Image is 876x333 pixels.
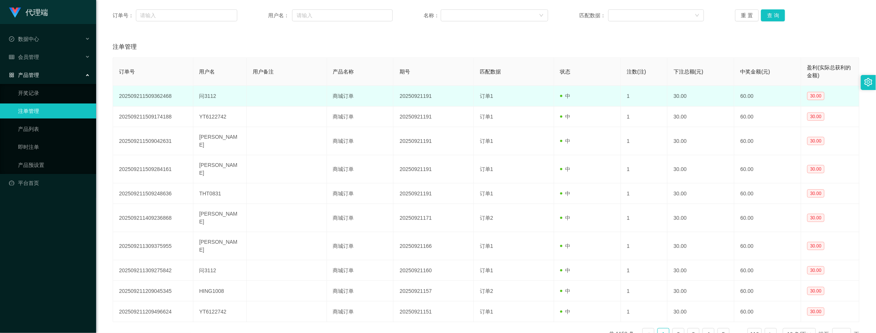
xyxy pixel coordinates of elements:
td: 1 [621,155,668,183]
font: 中 [565,93,571,99]
span: 订单1 [480,243,493,249]
span: 订单1 [480,309,493,315]
td: 1 [621,183,668,204]
td: 20250921191 [394,155,474,183]
td: 商城订单 [327,301,394,322]
a: 即时注单 [18,139,90,154]
span: 订单2 [480,288,493,294]
td: 1 [621,281,668,301]
td: [PERSON_NAME] [193,204,247,232]
td: 202509211309375955 [113,232,193,260]
td: 商城订单 [327,155,394,183]
span: 30.00 [807,214,825,222]
font: 中 [565,190,571,196]
td: 20250921151 [394,301,474,322]
td: 202509211509248636 [113,183,193,204]
td: 60.00 [734,260,801,281]
td: HING1008 [193,281,247,301]
td: 20250921191 [394,106,474,127]
td: 30.00 [668,127,734,155]
td: 202509211309275842 [113,260,193,281]
button: 查 询 [761,9,785,21]
input: 请输入 [136,9,237,21]
td: YT6122742 [193,106,247,127]
font: 中 [565,267,571,273]
a: 图标： 仪表板平台首页 [9,175,90,190]
td: YT6122742 [193,301,247,322]
i: 图标： table [9,54,14,60]
i: 图标： check-circle-o [9,36,14,42]
td: 60.00 [734,281,801,301]
span: 30.00 [807,165,825,173]
img: logo.9652507e.png [9,7,21,18]
i: 图标： AppStore-O [9,72,14,78]
td: 商城订单 [327,183,394,204]
font: 数据中心 [18,36,39,42]
span: 名称： [424,12,441,19]
td: 30.00 [668,204,734,232]
td: 商城订单 [327,106,394,127]
td: 1 [621,106,668,127]
span: 30.00 [807,242,825,250]
a: 注单管理 [18,103,90,118]
span: 30.00 [807,307,825,316]
span: 订单1 [480,267,493,273]
td: 1 [621,204,668,232]
span: 订单号 [119,69,135,75]
span: 注单管理 [113,42,137,51]
td: 202509211209496624 [113,301,193,322]
td: 20250921191 [394,127,474,155]
td: 20250921171 [394,204,474,232]
span: 盈利(实际总获利的金额) [807,64,851,78]
i: 图标： 向下 [539,13,544,18]
td: 20250921166 [394,232,474,260]
span: 状态 [560,69,571,75]
td: 1 [621,86,668,106]
td: 20250921157 [394,281,474,301]
td: 30.00 [668,301,734,322]
button: 重 置 [735,9,759,21]
td: 202509211509362468 [113,86,193,106]
span: 订单1 [480,166,493,172]
td: [PERSON_NAME] [193,232,247,260]
span: 用户名： [268,12,292,19]
td: 202509211509042631 [113,127,193,155]
span: 30.00 [807,137,825,145]
td: [PERSON_NAME] [193,155,247,183]
font: 中 [565,166,571,172]
td: 20250921191 [394,183,474,204]
td: 60.00 [734,155,801,183]
td: 20250921191 [394,86,474,106]
a: 代理端 [9,9,48,15]
span: 中奖金额(元) [740,69,770,75]
font: 中 [565,114,571,120]
td: 30.00 [668,232,734,260]
td: 60.00 [734,232,801,260]
font: 中 [565,288,571,294]
td: 1 [621,301,668,322]
td: 商城订单 [327,281,394,301]
td: 30.00 [668,106,734,127]
td: 1 [621,260,668,281]
input: 请输入 [292,9,393,21]
span: 30.00 [807,112,825,121]
font: 中 [565,243,571,249]
span: 期号 [400,69,410,75]
span: 订单号： [113,12,136,19]
td: 202509211409236868 [113,204,193,232]
td: 202509211209045345 [113,281,193,301]
td: 60.00 [734,204,801,232]
td: 30.00 [668,155,734,183]
td: 20250921160 [394,260,474,281]
span: 30.00 [807,189,825,198]
span: 用户名 [199,69,215,75]
td: 30.00 [668,183,734,204]
font: 会员管理 [18,54,39,60]
span: 订单1 [480,93,493,99]
font: 中 [565,309,571,315]
td: 商城订单 [327,127,394,155]
i: 图标： 设置 [864,78,873,86]
td: 商城订单 [327,86,394,106]
span: 订单1 [480,114,493,120]
font: 中 [565,215,571,221]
